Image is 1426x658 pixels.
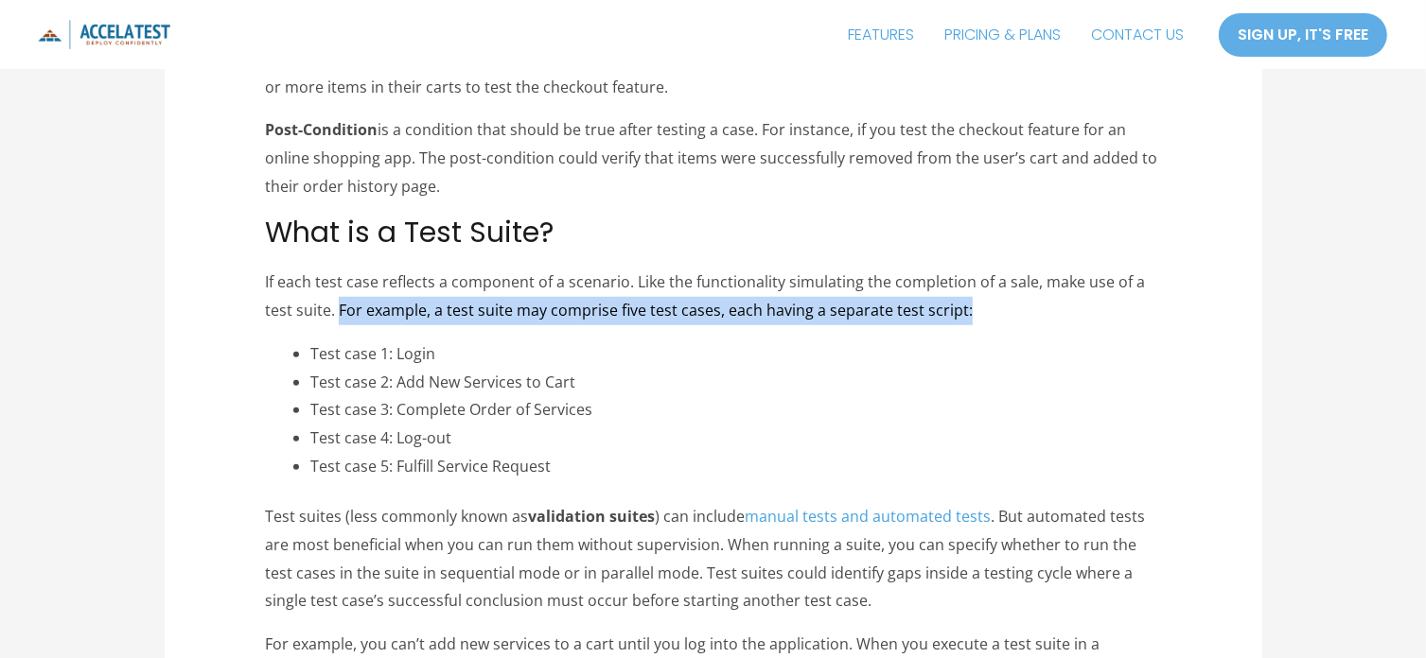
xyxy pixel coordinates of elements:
a: PRICING & PLANS [929,11,1076,59]
strong: Post-Condition [265,119,378,140]
li: Test case 1: Login [310,340,1161,369]
li: Test case 5: Fulfill Service Request [310,453,1161,481]
a: CONTACT US [1076,11,1199,59]
p: is a condition that should be true after testing a case. For instance, if you test the checkout f... [265,116,1161,200]
li: Test case 2: Add New Services to Cart [310,369,1161,397]
a: SIGN UP, IT'S FREE [1218,12,1388,58]
p: Test suites (less commonly known as ) can include . But automated tests are most beneficial when ... [265,503,1161,615]
a: manual tests and automated tests [745,506,991,527]
p: is a condition that should be true to test a case. For example, in an online shopping app, users ... [265,45,1161,101]
p: If each test case reflects a component of a scenario. Like the functionality simulating the compl... [265,268,1161,324]
img: icon [38,20,170,49]
h2: What is a Test Suite? [265,216,1161,250]
li: Test case 4: Log-out [310,424,1161,453]
nav: Site Navigation [833,11,1199,59]
li: Test case 3: Complete Order of Services [310,396,1161,424]
strong: validation suites [528,506,655,527]
a: FEATURES [833,11,929,59]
